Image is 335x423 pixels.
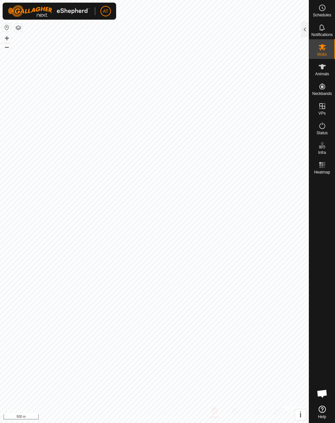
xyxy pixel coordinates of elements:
span: Heatmap [314,170,330,174]
span: Status [316,131,327,135]
button: + [3,34,11,42]
span: Neckbands [312,92,332,96]
div: Open chat [312,384,332,403]
span: AT [103,8,109,15]
span: i [299,410,302,419]
button: i [295,409,306,420]
button: Map Layers [14,24,22,32]
button: Reset Map [3,24,11,31]
span: Mobs [317,52,327,56]
a: Contact Us [161,414,180,420]
img: Gallagher Logo [8,5,90,17]
span: Notifications [311,33,333,37]
a: Help [309,403,335,421]
span: VPs [318,111,326,115]
span: Animals [315,72,329,76]
a: Privacy Policy [129,414,153,420]
span: Schedules [313,13,331,17]
button: – [3,43,11,51]
span: Infra [318,151,326,155]
span: Help [318,415,326,419]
